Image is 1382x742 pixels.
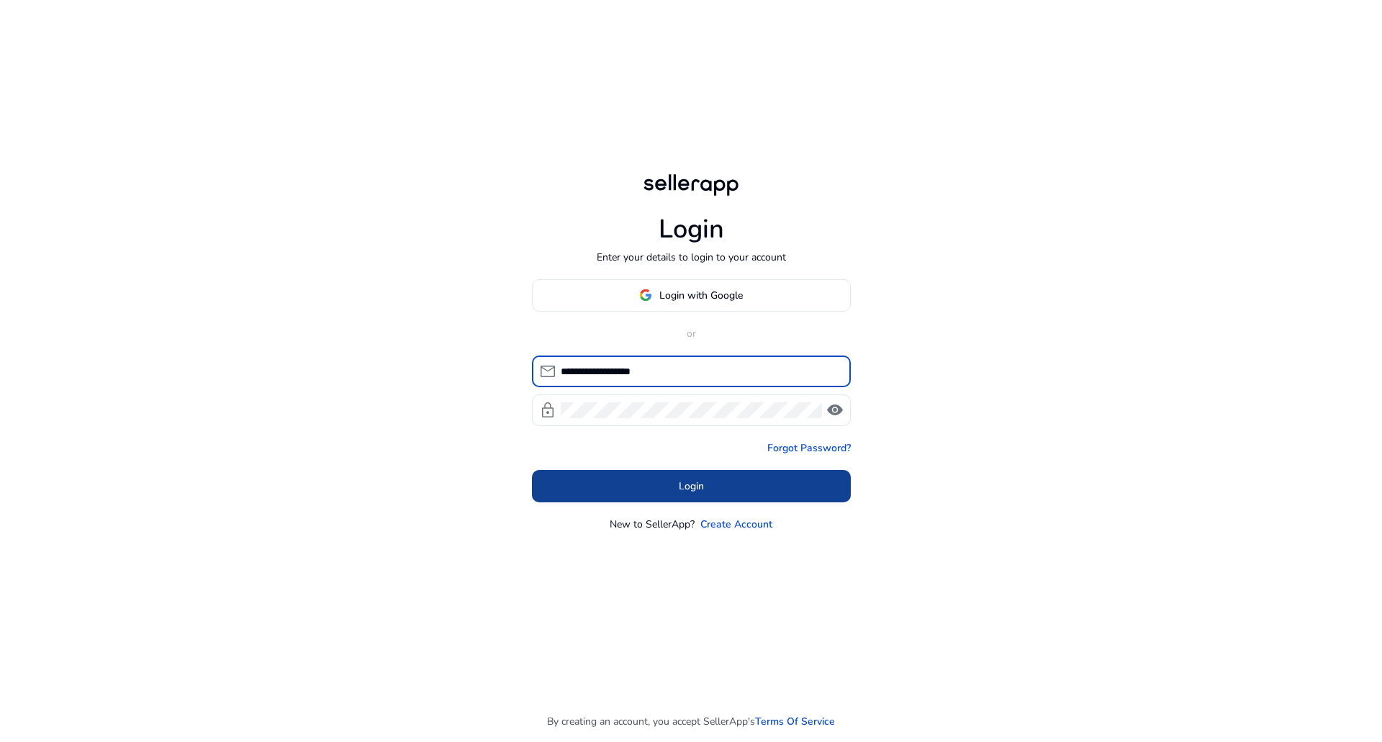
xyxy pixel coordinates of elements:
span: lock [539,402,556,419]
p: New to SellerApp? [610,517,695,532]
span: visibility [826,402,844,419]
span: mail [539,363,556,380]
span: Login [679,479,704,494]
h1: Login [659,214,724,245]
button: Login [532,470,851,502]
p: or [532,326,851,341]
span: Login with Google [659,288,743,303]
a: Terms Of Service [755,714,835,729]
a: Forgot Password? [767,440,851,456]
button: Login with Google [532,279,851,312]
img: google-logo.svg [639,289,652,302]
a: Create Account [700,517,772,532]
p: Enter your details to login to your account [597,250,786,265]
